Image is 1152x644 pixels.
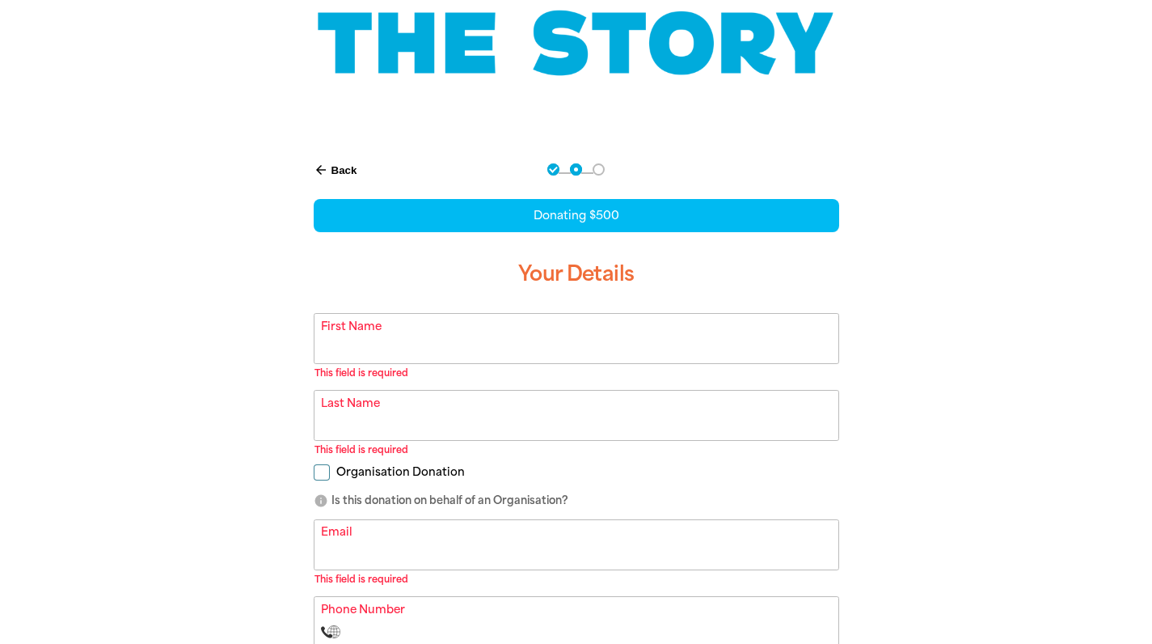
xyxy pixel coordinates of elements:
button: Back [307,156,364,184]
button: Navigate to step 3 of 3 to enter your payment details [593,163,605,176]
h3: Your Details [314,248,839,300]
i: arrow_back [314,163,328,177]
p: Is this donation on behalf of an Organisation? [314,493,839,509]
i: info [314,494,328,508]
input: Organisation Donation [314,464,330,481]
button: Navigate to step 2 of 3 to enter your details [570,163,582,176]
span: Organisation Donation [336,464,465,480]
div: Donating $500 [314,199,839,232]
button: Navigate to step 1 of 3 to enter your donation amount [547,163,559,176]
